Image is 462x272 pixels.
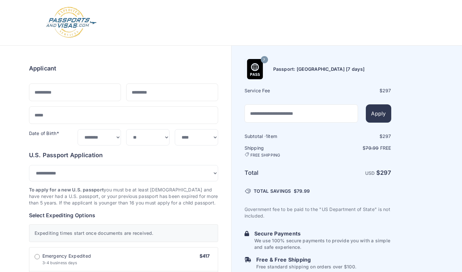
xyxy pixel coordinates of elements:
span: TOTAL SAVINGS [254,188,291,194]
span: Emergency Expedited [42,253,91,259]
p: $ [319,145,391,151]
span: 7 [263,56,265,64]
p: Government fee to be paid to the "US Department of State" is not included. [245,206,391,219]
button: Apply [366,104,391,123]
span: 1 [266,133,268,139]
h6: Subtotal · item [245,133,317,140]
h6: Passport: [GEOGRAPHIC_DATA] [7 days] [273,66,365,72]
p: you must be at least [DEMOGRAPHIC_DATA] and have never had a U.S. passport, or your previous pass... [29,187,218,206]
p: We use 100% secure payments to provide you with a simple and safe experience. [254,237,391,250]
span: 79.99 [297,188,310,194]
span: 79.99 [365,145,379,151]
span: $ [294,188,310,194]
h6: Total [245,168,317,177]
label: Date of Birth* [29,130,59,136]
strong: To apply for a new U.S. passport [29,187,104,192]
h6: Select Expediting Options [29,211,218,219]
span: $417 [200,253,210,259]
span: FREE SHIPPING [250,153,280,158]
h6: Applicant [29,64,56,73]
span: USD [365,170,375,176]
h6: Service Fee [245,87,317,94]
span: 3-4 business days [42,260,77,265]
span: 297 [380,169,391,176]
h6: U.S. Passport Application [29,151,218,160]
img: Logo [45,7,97,39]
span: 297 [382,88,391,93]
div: $ [319,133,391,140]
h6: Free & Free Shipping [256,256,356,264]
div: $ [319,87,391,94]
div: Expediting times start once documents are received. [29,224,218,242]
p: Free standard shipping on orders over $100. [256,264,356,270]
strong: $ [376,169,391,176]
span: 297 [382,133,391,139]
img: Product Name [245,59,265,79]
h6: Shipping [245,145,317,158]
h6: Secure Payments [254,230,391,237]
span: Free [380,145,391,151]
